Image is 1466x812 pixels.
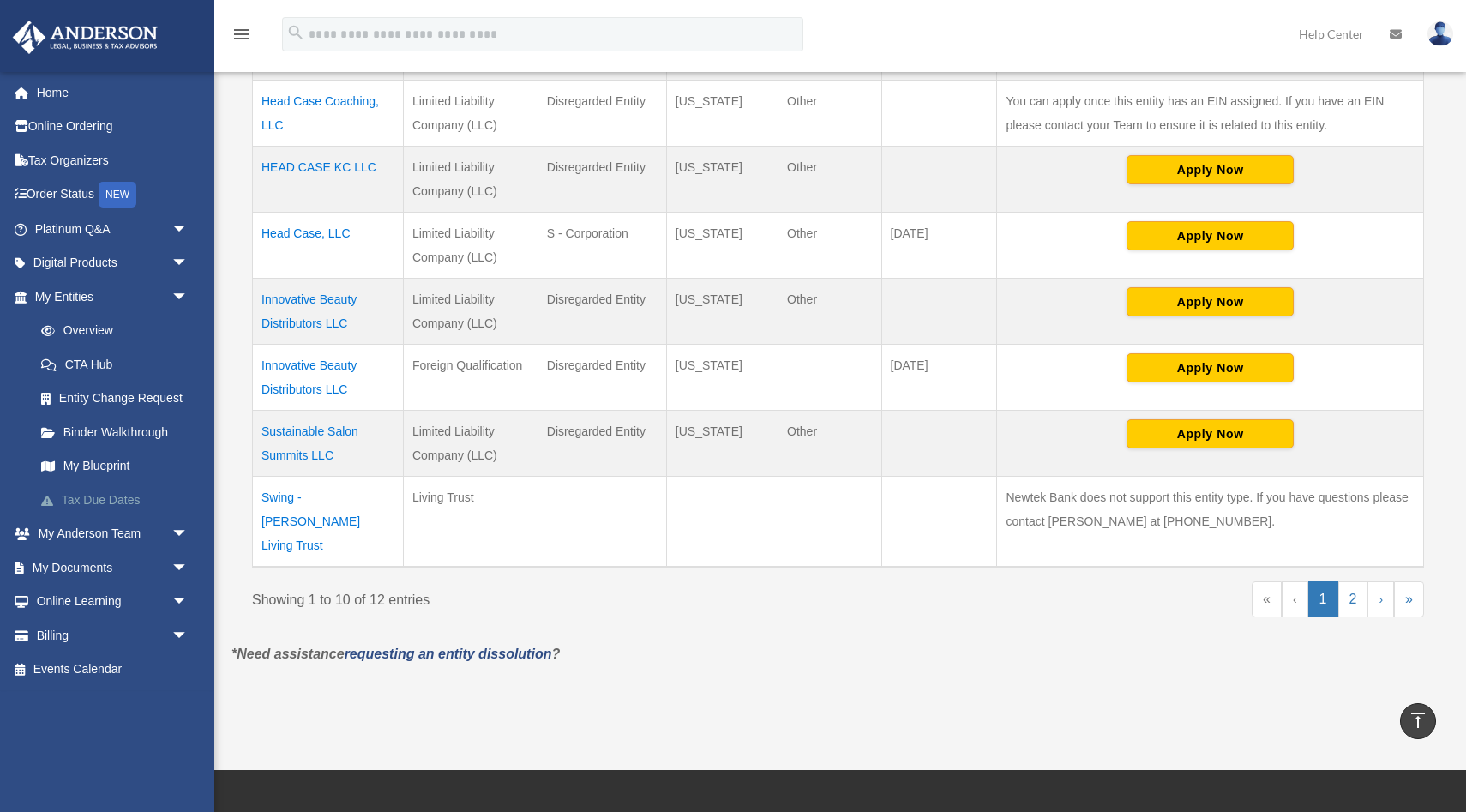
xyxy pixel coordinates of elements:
a: Tax Organizers [12,143,214,177]
a: Home [12,75,214,110]
a: Tax Due Dates [24,483,214,517]
td: [US_STATE] [666,147,778,213]
a: Billingarrow_drop_down [12,618,214,653]
a: 1 [1308,581,1338,617]
button: Apply Now [1127,287,1294,316]
div: Showing 1 to 10 of 12 entries [252,581,826,612]
td: Newtek Bank does not support this entity type. If you have questions please contact [PERSON_NAME]... [997,477,1424,568]
div: NEW [99,182,136,208]
a: Entity Change Request [24,382,214,416]
em: *Need assistance ? [231,647,560,661]
td: Other [778,213,881,279]
a: Online Ordering [12,110,214,144]
td: Limited Liability Company (LLC) [403,213,538,279]
td: Other [778,411,881,477]
a: Events Calendar [12,653,214,687]
span: arrow_drop_down [171,618,206,653]
a: Previous [1282,581,1308,617]
a: Digital Productsarrow_drop_down [12,246,214,280]
td: Other [778,279,881,345]
button: Apply Now [1127,155,1294,184]
td: Disregarded Entity [538,147,666,213]
a: My Blueprint [24,449,214,484]
i: search [286,23,305,42]
a: CTA Hub [24,347,214,382]
td: Sustainable Salon Summits LLC [253,411,404,477]
td: HEAD CASE KC LLC [253,147,404,213]
a: Next [1367,581,1394,617]
a: menu [231,30,252,45]
span: arrow_drop_down [171,517,206,552]
td: [US_STATE] [666,81,778,147]
td: Living Trust [403,477,538,568]
td: [US_STATE] [666,213,778,279]
td: [US_STATE] [666,411,778,477]
a: Last [1394,581,1424,617]
td: Limited Liability Company (LLC) [403,81,538,147]
td: Other [778,81,881,147]
button: Apply Now [1127,221,1294,250]
a: Binder Walkthrough [24,415,214,449]
span: arrow_drop_down [171,246,206,281]
a: requesting an entity dissolution [345,647,552,661]
td: Innovative Beauty Distributors LLC [253,345,404,411]
td: S - Corporation [538,213,666,279]
td: Disregarded Entity [538,81,666,147]
td: [US_STATE] [666,345,778,411]
td: Innovative Beauty Distributors LLC [253,279,404,345]
td: Limited Liability Company (LLC) [403,279,538,345]
button: Apply Now [1127,419,1294,448]
span: arrow_drop_down [171,212,206,247]
a: My Entitiesarrow_drop_down [12,280,214,314]
img: User Pic [1427,21,1453,46]
td: [DATE] [881,213,997,279]
a: First [1252,581,1282,617]
td: You can apply once this entity has an EIN assigned. If you have an EIN please contact your Team t... [997,81,1424,147]
td: Foreign Qualification [403,345,538,411]
td: Head Case Coaching, LLC [253,81,404,147]
a: My Documentsarrow_drop_down [12,550,214,585]
i: vertical_align_top [1408,710,1428,731]
button: Apply Now [1127,353,1294,382]
td: [US_STATE] [666,279,778,345]
img: Anderson Advisors Platinum Portal [8,21,163,54]
td: Limited Liability Company (LLC) [403,411,538,477]
td: Swing - [PERSON_NAME] Living Trust [253,477,404,568]
a: My Anderson Teamarrow_drop_down [12,517,214,551]
a: Platinum Q&Aarrow_drop_down [12,212,214,246]
td: Other [778,147,881,213]
a: Order StatusNEW [12,177,214,213]
td: [DATE] [881,345,997,411]
td: Head Case, LLC [253,213,404,279]
span: arrow_drop_down [171,585,206,620]
a: Overview [24,314,206,348]
a: vertical_align_top [1400,703,1436,739]
a: 2 [1338,581,1368,617]
span: arrow_drop_down [171,280,206,315]
span: arrow_drop_down [171,550,206,586]
i: menu [231,24,252,45]
td: Limited Liability Company (LLC) [403,147,538,213]
td: Disregarded Entity [538,345,666,411]
td: Disregarded Entity [538,411,666,477]
a: Online Learningarrow_drop_down [12,585,214,619]
td: Disregarded Entity [538,279,666,345]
